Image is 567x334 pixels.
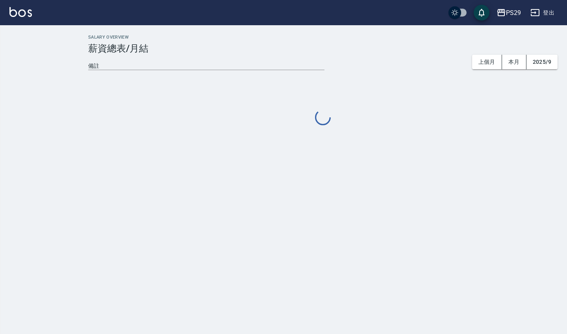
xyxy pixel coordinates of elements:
div: PS29 [506,8,521,18]
h3: 薪資總表/月結 [88,43,558,54]
button: 登出 [527,6,558,20]
button: 上個月 [472,55,502,69]
button: 2025/9 [526,55,558,69]
img: Logo [9,7,32,17]
button: PS29 [493,5,524,21]
h2: Salary Overview [88,35,558,40]
button: save [474,5,489,20]
button: 本月 [502,55,526,69]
